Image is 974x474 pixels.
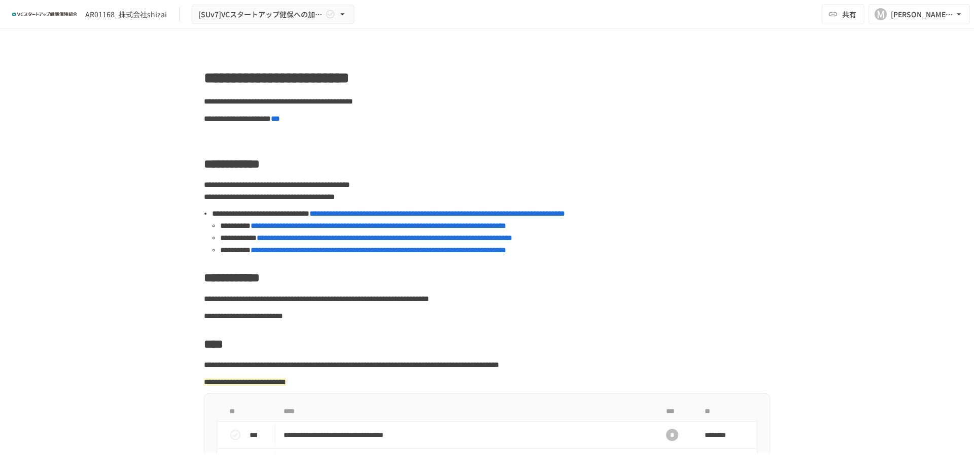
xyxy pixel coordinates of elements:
span: [SUv7]VCスタートアップ健保への加入申請手続き [198,8,323,21]
button: [SUv7]VCスタートアップ健保への加入申請手続き [192,5,354,24]
div: M [875,8,887,20]
span: 共有 [842,9,856,20]
button: 共有 [822,4,864,24]
button: M[PERSON_NAME][EMAIL_ADDRESS][DOMAIN_NAME] [868,4,970,24]
button: status [225,452,246,472]
div: AR01168_株式会社shizai [85,9,167,20]
img: ZDfHsVrhrXUoWEWGWYf8C4Fv4dEjYTEDCNvmL73B7ox [12,6,77,22]
button: status [225,425,246,445]
div: [PERSON_NAME][EMAIL_ADDRESS][DOMAIN_NAME] [891,8,954,21]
